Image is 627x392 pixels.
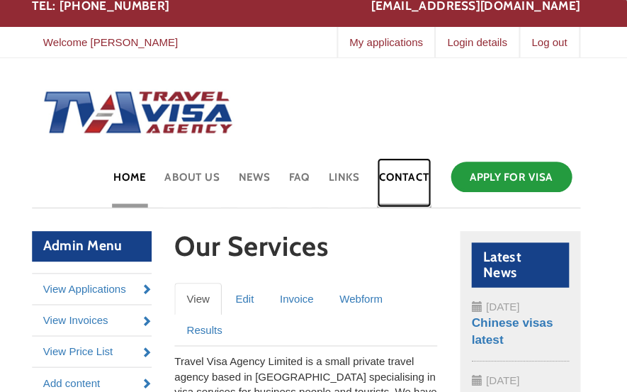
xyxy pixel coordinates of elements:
[59,228,171,256] h2: Admin Menu
[334,276,397,306] a: Webform
[380,159,430,206] a: Contact
[133,159,166,206] a: Home
[59,325,171,354] a: View Price List
[468,238,558,281] h2: Latest News
[191,228,436,262] h1: Our Services
[59,83,247,154] img: Home
[237,276,276,306] a: Edit
[191,276,235,306] a: View
[59,354,171,383] a: Add content
[375,11,569,27] a: [EMAIL_ADDRESS][DOMAIN_NAME]
[59,38,205,66] a: Welcome [PERSON_NAME]
[59,11,569,27] div: TEL: [PHONE_NUMBER]
[512,38,567,66] a: Log out
[181,159,235,206] a: About Us
[481,292,512,303] span: [DATE]
[334,159,366,206] a: Links
[342,38,434,66] a: My applications
[191,305,247,335] a: Results
[59,296,171,325] a: View Invoices
[278,276,332,306] a: Invoice
[468,306,543,335] a: Chinese visas latest
[481,361,512,372] span: [DATE]
[249,159,281,206] a: News
[448,163,561,191] a: Apply for Visa
[59,267,171,296] a: View Applications
[296,159,319,206] a: FAQ
[433,38,512,66] a: Login details
[604,1,623,14] a: Configure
